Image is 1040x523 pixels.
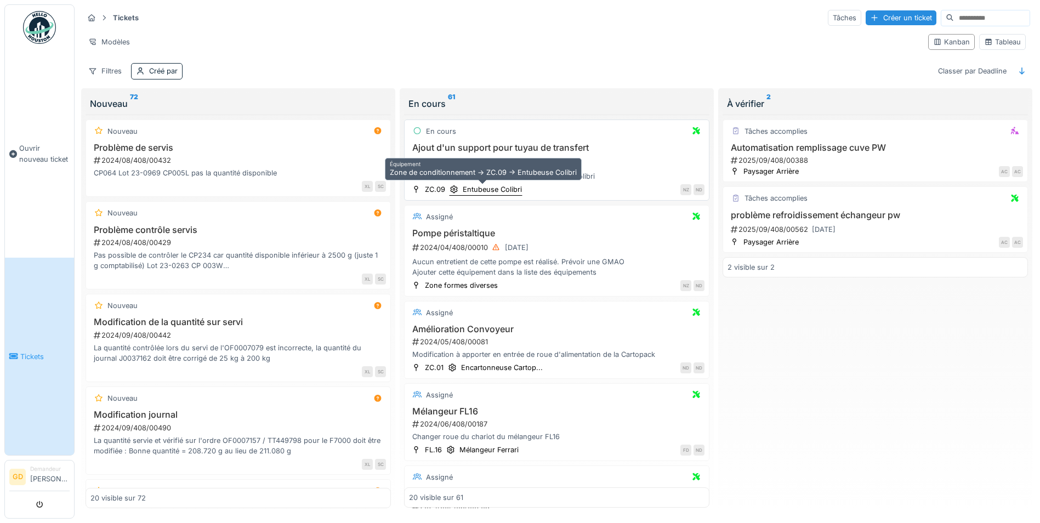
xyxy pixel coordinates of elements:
div: ND [694,362,704,373]
div: XL [362,181,373,192]
img: Badge_color-CXgf-gQk.svg [23,11,56,44]
div: XL [362,459,373,470]
div: Paysager Arrière [743,166,799,177]
div: CP064 Lot 23-0969 CP005L pas la quantité disponible [90,168,386,178]
div: Assigné [426,308,453,318]
div: Assigné [426,472,453,482]
div: AC [1012,166,1023,177]
a: GD Demandeur[PERSON_NAME] [9,465,70,491]
div: FL.16 [425,445,442,455]
div: ZC.01 [425,362,444,373]
h3: Pompe péristaltique [409,228,704,238]
div: SC [375,366,386,377]
div: AC [1012,237,1023,248]
div: La quantité contrôlée lors du servi de l'OF0007079 est incorrecte, la quantité du journal J003716... [90,343,386,363]
div: 2025/09/408/00388 [730,155,1023,166]
div: Nouveau [107,208,138,218]
div: XL [362,366,373,377]
div: ZC.09 [425,184,445,195]
div: Assigné [426,212,453,222]
span: Tickets [20,351,70,362]
h3: problème refroidissement échangeur pw [728,210,1023,220]
div: Mélangeur Ferrari [459,445,519,455]
div: Entubeuse Colibri [463,184,522,195]
div: La quantité servie et vérifié sur l'ordre OF0007157 / TT449798 pour le F7000 doit être modifiée :... [90,435,386,456]
div: Aucun entretient de cette pompe est réalisé. Prévoir une GMAO Ajouter cette équipement dans la li... [409,257,704,277]
a: Tickets [5,258,74,455]
div: [DATE] [812,224,836,235]
li: [PERSON_NAME] [30,465,70,488]
div: ND [694,184,704,195]
h3: Problème de servis [90,143,386,153]
div: 2024/09/408/00442 [93,330,386,340]
sup: 61 [448,97,455,110]
div: Assigné [426,390,453,400]
div: Encartonneuse Cartop... [461,362,543,373]
div: Modification à apporter en entrée de roue d'alimentation de la Cartopack [409,349,704,360]
div: FD [680,445,691,456]
div: Créé par [149,66,178,76]
div: En cours [408,97,705,110]
div: 20 visible sur 72 [90,493,146,503]
div: Demandeur [30,465,70,473]
div: Zone formes diverses [425,280,498,291]
div: Tableau [984,37,1021,47]
div: Pas possible de contrôler le CP234 car quantité disponible inférieur à 2500 g (juste 1 g comptabi... [90,250,386,271]
div: Modèles [83,34,135,50]
div: 2024/08/408/00429 [93,237,386,248]
div: 2024/04/408/00013 [411,155,704,169]
div: AC [999,237,1010,248]
h3: Problème contrôle servis [90,225,386,235]
div: Nouveau [107,486,138,496]
div: 2024/04/408/00010 [411,241,704,254]
div: SC [375,274,386,285]
div: Paysager Arrière [743,237,799,247]
h3: Modification journal [90,410,386,420]
h3: Mélangeur FL16 [409,406,704,417]
div: NZ [680,184,691,195]
div: Filtres [83,63,127,79]
div: À vérifier [727,97,1024,110]
li: GD [9,469,26,485]
div: NZ [680,280,691,291]
sup: 2 [766,97,771,110]
h3: Ajout d'un support pour tuyau de transfert [409,143,704,153]
span: Ouvrir nouveau ticket [19,143,70,164]
h3: Automatisation remplissage cuve PW [728,143,1023,153]
div: SC [375,459,386,470]
div: 2024/08/408/00432 [93,155,386,166]
div: Zone de conditionnement -> ZC.09 -> Entubeuse Colibri [385,158,582,180]
div: Tâches accomplies [745,126,808,137]
div: ND [694,280,704,291]
div: Nouveau [90,97,387,110]
div: 2024/09/408/00490 [93,423,386,433]
div: ND [680,362,691,373]
div: AC [999,166,1010,177]
div: Tâches [828,10,861,26]
div: 2024/05/408/00081 [411,337,704,347]
h3: Modification de la quantité sur servi [90,317,386,327]
div: [DATE] [505,157,528,167]
div: Tâches accomplies [745,193,808,203]
div: Créer un ticket [866,10,936,25]
div: 20 visible sur 61 [409,493,463,503]
h3: Amélioration Convoyeur [409,324,704,334]
div: Kanban [933,37,970,47]
sup: 72 [130,97,138,110]
strong: Tickets [109,13,143,23]
div: Nouveau [107,300,138,311]
div: SC [375,181,386,192]
div: Classer par Deadline [933,63,1011,79]
div: Changer roue du chariot du mélangeur FL16 [409,431,704,442]
div: ND [694,445,704,456]
div: Nouveau [107,126,138,137]
div: 2025/09/408/00562 [730,223,1023,236]
div: 2024/06/408/00187 [411,419,704,429]
div: [DATE] [505,242,528,253]
div: En cours [426,126,456,137]
a: Ouvrir nouveau ticket [5,50,74,258]
div: 2 visible sur 2 [728,262,775,272]
div: Nouveau [107,393,138,403]
h6: Équipement [390,161,577,167]
div: XL [362,274,373,285]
